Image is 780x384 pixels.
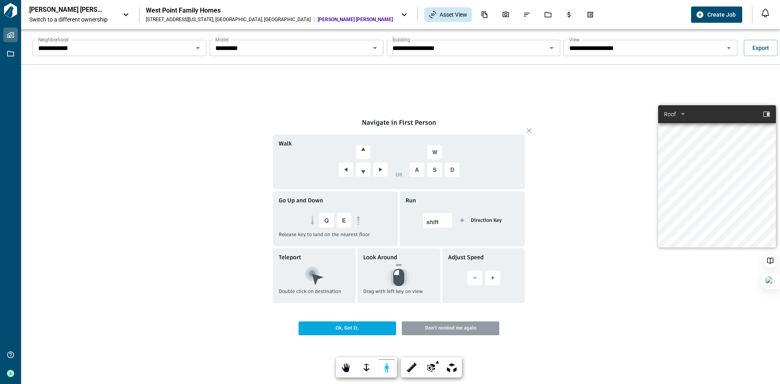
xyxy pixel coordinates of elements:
[448,253,484,261] span: Adjust Speed
[497,8,514,22] div: Photos
[744,40,778,56] button: Export
[279,196,323,204] span: Go Up and Down
[318,16,393,23] span: [PERSON_NAME] [PERSON_NAME]
[273,119,525,126] span: Navigate in First Person
[476,8,493,22] div: Documents
[38,36,69,43] label: Neighborhood
[215,36,229,43] label: Model
[471,217,502,224] span: Direction Key
[363,253,397,261] span: Look Around
[424,7,472,22] div: Asset View
[546,42,557,54] button: Open
[405,196,416,204] span: Run
[561,8,578,22] div: Budgets
[279,253,301,261] span: Teleport
[299,321,396,335] span: Ok, Got It.
[691,7,742,23] button: Create Job
[723,42,734,54] button: Open
[396,171,402,178] span: OR
[582,8,599,22] div: Takeoff Center
[402,321,499,335] span: Don't remind me again
[539,8,557,22] div: Jobs
[369,42,381,54] button: Open
[279,139,292,148] span: Walk
[707,11,736,19] span: Create Job
[279,288,341,301] span: Double click on destination
[363,288,423,301] span: Drag with left key on view
[392,36,410,43] label: Building
[29,15,115,24] span: Switch to a different ownership
[569,36,580,43] label: View
[440,11,467,19] span: Asset View
[29,6,102,14] p: [PERSON_NAME] [PERSON_NAME]
[518,8,535,22] div: Issues & Info
[752,44,769,52] span: Export
[279,231,370,244] span: Release key to land on the nearest floor
[146,7,393,15] div: West Point Family Homes
[759,7,772,20] button: Open notification feed
[146,16,311,23] div: [STREET_ADDRESS][US_STATE] , [GEOGRAPHIC_DATA] , [GEOGRAPHIC_DATA]
[664,110,676,118] div: Roof
[192,42,204,54] button: Open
